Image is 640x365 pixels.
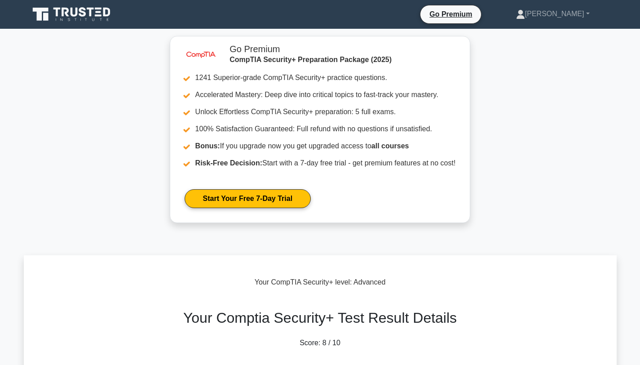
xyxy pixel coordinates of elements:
[62,309,578,326] h2: Your Comptia Security+ Test Result Details
[494,5,611,23] a: [PERSON_NAME]
[185,189,311,208] a: Start Your Free 7-Day Trial
[255,278,350,286] span: Your CompTIA Security+ level
[424,9,477,20] a: Go Premium
[24,277,617,288] div: : Advanced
